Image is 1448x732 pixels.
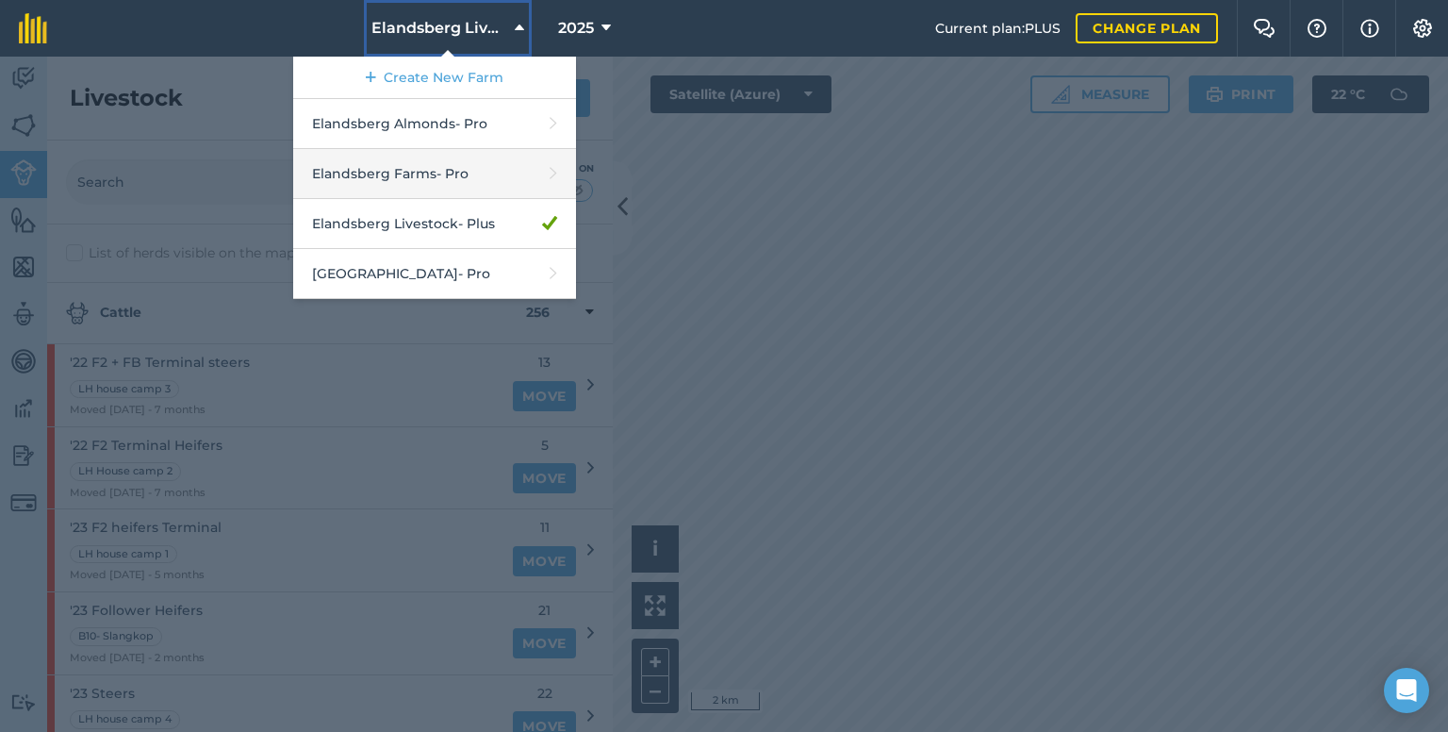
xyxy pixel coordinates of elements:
span: Elandsberg Livestock [371,17,507,40]
img: A cog icon [1411,19,1434,38]
div: Open Intercom Messenger [1384,668,1429,713]
a: [GEOGRAPHIC_DATA]- Pro [293,249,576,299]
img: fieldmargin Logo [19,13,47,43]
a: Change plan [1076,13,1218,43]
span: 2025 [558,17,594,40]
img: svg+xml;base64,PHN2ZyB4bWxucz0iaHR0cDovL3d3dy53My5vcmcvMjAwMC9zdmciIHdpZHRoPSIxNyIgaGVpZ2h0PSIxNy... [1360,17,1379,40]
a: Elandsberg Farms- Pro [293,149,576,199]
a: Elandsberg Almonds- Pro [293,99,576,149]
a: Elandsberg Livestock- Plus [293,199,576,249]
span: Current plan : PLUS [935,18,1061,39]
img: A question mark icon [1306,19,1328,38]
img: Two speech bubbles overlapping with the left bubble in the forefront [1253,19,1275,38]
a: Create New Farm [293,57,576,99]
